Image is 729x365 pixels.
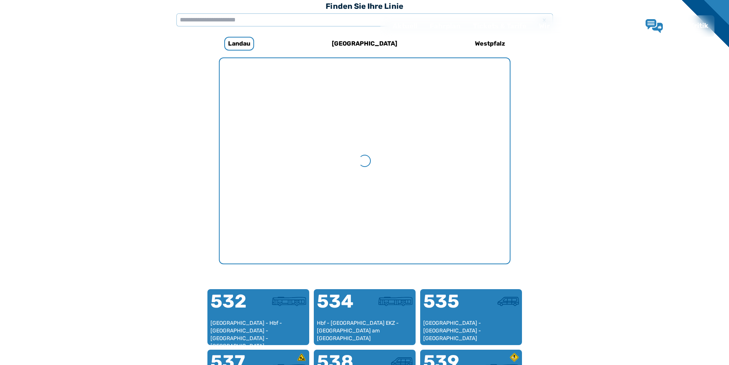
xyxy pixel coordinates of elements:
[188,34,290,53] a: Landau
[467,16,533,36] a: Tickets & Tarife
[387,16,424,36] a: Aktuell
[220,58,510,264] li: 1 von 1
[439,34,541,53] a: Westpfalz
[329,38,400,50] h6: [GEOGRAPHIC_DATA]
[556,16,585,36] a: Jobs
[314,34,416,53] a: [GEOGRAPHIC_DATA]
[424,16,467,36] a: Fahrplan
[210,319,306,342] div: [GEOGRAPHIC_DATA] - Hbf - [GEOGRAPHIC_DATA] - [GEOGRAPHIC_DATA] - [GEOGRAPHIC_DATA] - [GEOGRAPHIC...
[24,21,54,31] img: QNV Logo
[378,297,413,306] img: Stadtbus
[224,37,254,51] h6: Landau
[533,16,556,36] a: Wir
[497,297,519,306] img: Kleinbus
[669,21,708,30] span: Lob & Kritik
[24,18,54,34] a: QNV Logo
[646,19,708,33] a: Lob & Kritik
[472,38,508,50] h6: Westpfalz
[585,16,625,36] a: Kontakt
[220,58,510,264] div: My Favorite Images
[317,319,413,342] div: Hbf - [GEOGRAPHIC_DATA] EKZ - [GEOGRAPHIC_DATA] am [GEOGRAPHIC_DATA]
[210,292,258,320] div: 532
[423,319,519,342] div: [GEOGRAPHIC_DATA] - [GEOGRAPHIC_DATA] - [GEOGRAPHIC_DATA]
[317,292,365,320] div: 534
[272,297,306,306] img: Stadtbus
[423,292,471,320] div: 535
